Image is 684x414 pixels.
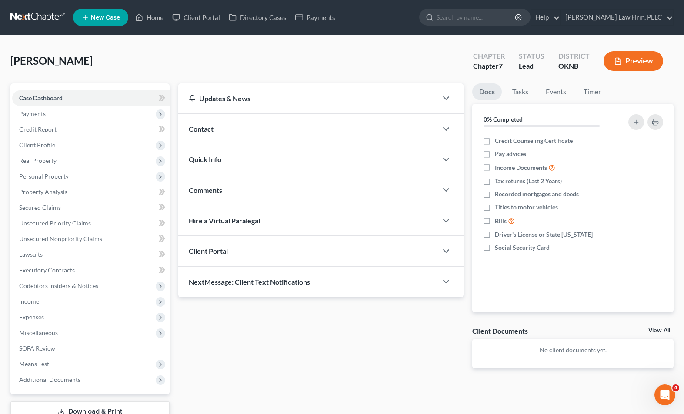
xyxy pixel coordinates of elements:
span: Client Profile [19,141,55,149]
a: Unsecured Priority Claims [12,215,170,231]
span: Miscellaneous [19,329,58,336]
div: Client Documents [472,326,528,335]
span: Lawsuits [19,251,43,258]
span: Unsecured Priority Claims [19,219,91,227]
a: Property Analysis [12,184,170,200]
span: Unsecured Nonpriority Claims [19,235,102,242]
iframe: Intercom live chat [654,384,675,405]
span: [PERSON_NAME] [10,54,93,67]
span: New Case [91,14,120,21]
a: Secured Claims [12,200,170,215]
a: Timer [577,83,608,100]
a: Tasks [505,83,535,100]
span: Pay advices [495,149,526,158]
span: Codebtors Insiders & Notices [19,282,98,289]
span: Executory Contracts [19,266,75,274]
div: Updates & News [189,94,427,103]
span: SOFA Review [19,344,55,352]
p: No client documents yet. [479,346,667,354]
input: Search by name... [437,9,516,25]
span: Additional Documents [19,376,80,383]
div: OKNB [558,61,590,71]
a: Executory Contracts [12,262,170,278]
span: Driver's License or State [US_STATE] [495,230,593,239]
span: Titles to motor vehicles [495,203,558,212]
a: Help [531,10,560,25]
span: Social Security Card [495,243,550,252]
span: Income [19,298,39,305]
a: [PERSON_NAME] Law Firm, PLLC [561,10,673,25]
a: Home [131,10,168,25]
span: Payments [19,110,46,117]
a: Lawsuits [12,247,170,262]
button: Preview [604,51,663,71]
span: Bills [495,217,507,225]
a: Events [539,83,573,100]
a: Client Portal [168,10,224,25]
span: Property Analysis [19,188,67,195]
span: Credit Report [19,126,57,133]
a: SOFA Review [12,341,170,356]
div: Chapter [473,61,505,71]
span: Personal Property [19,172,69,180]
span: Secured Claims [19,204,61,211]
a: Unsecured Nonpriority Claims [12,231,170,247]
span: Quick Info [189,155,221,163]
span: Tax returns (Last 2 Years) [495,177,562,185]
span: NextMessage: Client Text Notifications [189,278,310,286]
span: Client Portal [189,247,228,255]
div: Chapter [473,51,505,61]
a: View All [648,328,670,334]
span: Hire a Virtual Paralegal [189,216,260,225]
span: Credit Counseling Certificate [495,136,573,145]
div: District [558,51,590,61]
div: Status [519,51,544,61]
span: 4 [672,384,679,391]
span: Recorded mortgages and deeds [495,190,579,199]
a: Case Dashboard [12,90,170,106]
span: Expenses [19,313,44,321]
strong: 0% Completed [484,116,523,123]
span: Means Test [19,360,49,368]
div: Lead [519,61,544,71]
a: Docs [472,83,502,100]
span: Case Dashboard [19,94,63,102]
span: 7 [499,62,503,70]
a: Directory Cases [224,10,291,25]
span: Real Property [19,157,57,164]
a: Credit Report [12,122,170,137]
span: Income Documents [495,163,547,172]
a: Payments [291,10,340,25]
span: Contact [189,125,214,133]
span: Comments [189,186,222,194]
